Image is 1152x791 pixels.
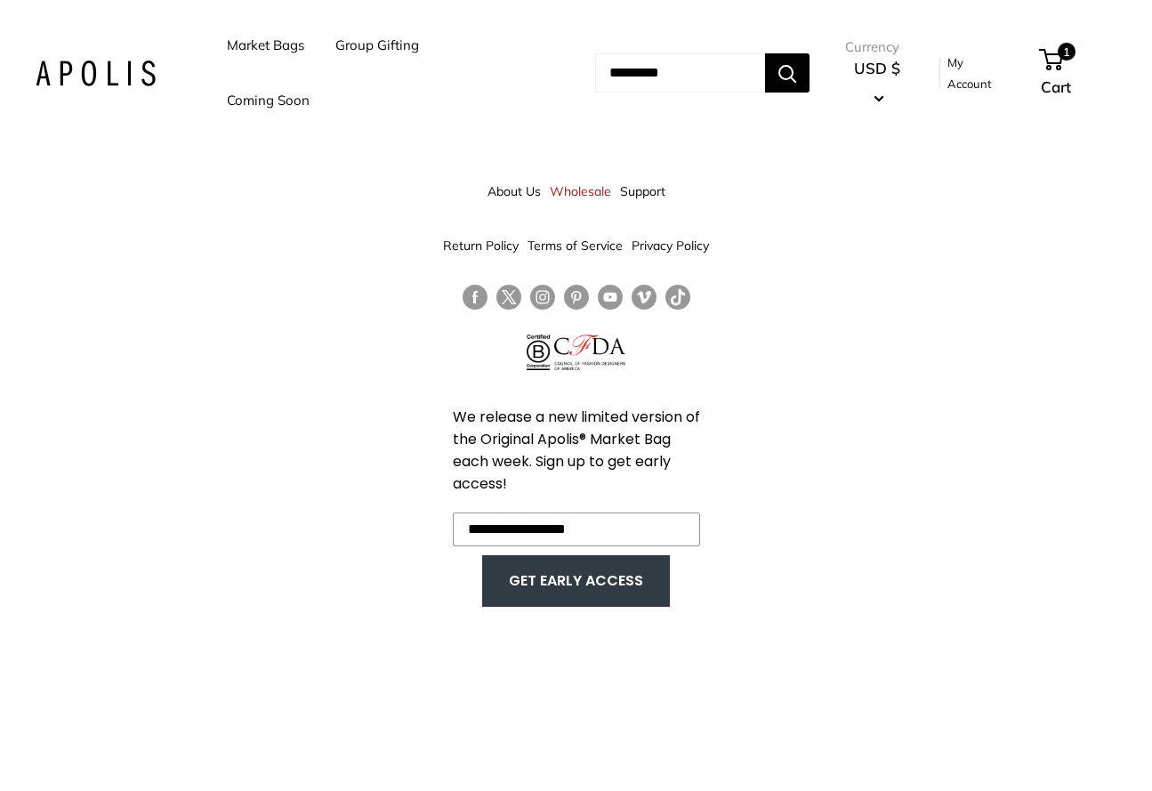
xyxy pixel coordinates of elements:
[530,285,555,311] a: Follow us on Instagram
[453,407,700,494] span: We release a new limited version of the Original Apolis® Market Bag each week. Sign up to get ear...
[227,88,310,113] a: Coming Soon
[845,54,909,111] button: USD $
[500,564,652,598] button: GET EARLY ACCESS
[1058,43,1075,61] span: 1
[595,53,765,93] input: Search...
[854,59,900,77] span: USD $
[564,285,589,311] a: Follow us on Pinterest
[550,175,611,207] a: Wholesale
[463,285,487,311] a: Follow us on Facebook
[487,175,541,207] a: About Us
[598,285,623,311] a: Follow us on YouTube
[1041,44,1116,101] a: 1 Cart
[335,33,419,58] a: Group Gifting
[765,53,810,93] button: Search
[1041,77,1071,96] span: Cart
[947,52,1010,95] a: My Account
[554,335,624,370] img: Council of Fashion Designers of America Member
[665,285,690,311] a: Follow us on Tumblr
[453,513,700,546] input: Enter your email
[632,230,709,262] a: Privacy Policy
[496,285,521,317] a: Follow us on Twitter
[443,230,519,262] a: Return Policy
[632,285,657,311] a: Follow us on Vimeo
[527,335,551,370] img: Certified B Corporation
[845,35,909,60] span: Currency
[36,61,156,86] img: Apolis
[620,175,665,207] a: Support
[528,230,623,262] a: Terms of Service
[227,33,304,58] a: Market Bags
